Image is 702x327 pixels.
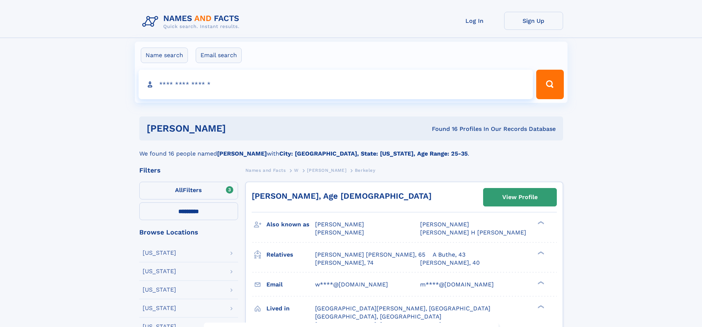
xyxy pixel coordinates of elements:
[502,189,538,206] div: View Profile
[536,70,563,99] button: Search Button
[307,166,346,175] a: [PERSON_NAME]
[196,48,242,63] label: Email search
[139,182,238,199] label: Filters
[315,251,425,259] a: [PERSON_NAME] [PERSON_NAME], 65
[307,168,346,173] span: [PERSON_NAME]
[315,221,364,228] span: [PERSON_NAME]
[139,12,245,32] img: Logo Names and Facts
[315,305,490,312] span: [GEOGRAPHIC_DATA][PERSON_NAME], [GEOGRAPHIC_DATA]
[445,12,504,30] a: Log In
[266,248,315,261] h3: Relatives
[139,70,533,99] input: search input
[355,168,376,173] span: Berkeley
[504,12,563,30] a: Sign Up
[175,187,183,194] span: All
[143,268,176,274] div: [US_STATE]
[143,287,176,293] div: [US_STATE]
[536,280,545,285] div: ❯
[536,250,545,255] div: ❯
[483,188,556,206] a: View Profile
[252,191,432,201] a: [PERSON_NAME], Age [DEMOGRAPHIC_DATA]
[329,125,556,133] div: Found 16 Profiles In Our Records Database
[147,124,329,133] h1: [PERSON_NAME]
[266,218,315,231] h3: Also known as
[420,259,480,267] a: [PERSON_NAME], 40
[294,166,299,175] a: W
[294,168,299,173] span: W
[139,167,238,174] div: Filters
[315,229,364,236] span: [PERSON_NAME]
[143,305,176,311] div: [US_STATE]
[217,150,267,157] b: [PERSON_NAME]
[141,48,188,63] label: Name search
[245,166,286,175] a: Names and Facts
[420,229,526,236] span: [PERSON_NAME] H [PERSON_NAME]
[279,150,468,157] b: City: [GEOGRAPHIC_DATA], State: [US_STATE], Age Range: 25-35
[315,259,374,267] a: [PERSON_NAME], 74
[420,221,469,228] span: [PERSON_NAME]
[433,251,465,259] a: A Buthe, 43
[266,302,315,315] h3: Lived in
[143,250,176,256] div: [US_STATE]
[536,220,545,225] div: ❯
[536,304,545,309] div: ❯
[139,140,563,158] div: We found 16 people named with .
[266,278,315,291] h3: Email
[315,313,441,320] span: [GEOGRAPHIC_DATA], [GEOGRAPHIC_DATA]
[139,229,238,236] div: Browse Locations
